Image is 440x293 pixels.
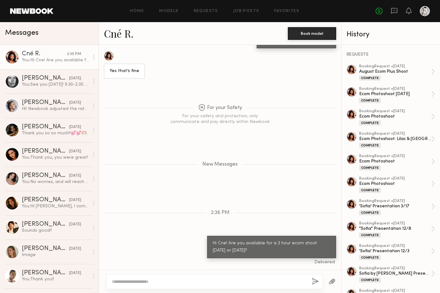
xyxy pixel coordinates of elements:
[359,158,431,164] div: Ecom Photoshoot
[359,98,381,103] div: Complete
[22,203,89,209] div: You: Hi [PERSON_NAME], I completely understand. Unfortunately, that wouldn't work within our budg...
[359,222,431,226] div: booking Request • [DATE]
[359,136,431,142] div: Ecom Photoshoot: Lilac & [GEOGRAPHIC_DATA]
[22,221,69,228] div: [PERSON_NAME]
[22,276,89,282] div: You: Thank you!!
[359,132,431,136] div: booking Request • [DATE]
[347,52,435,57] div: REQUESTS
[359,154,431,158] div: booking Request • [DATE]
[69,246,81,252] div: [DATE]
[359,271,431,277] div: Sofia by [PERSON_NAME] Presentation
[359,199,431,203] div: booking Request • [DATE]
[5,29,39,37] span: Messages
[359,177,431,181] div: booking Request • [DATE]
[22,270,69,276] div: [PERSON_NAME]
[67,51,81,57] div: 2:35 PM
[359,289,431,293] div: booking Request • [DATE]
[359,181,431,187] div: Ecom Photoshoot
[22,173,69,179] div: [PERSON_NAME]
[159,9,178,13] a: Models
[359,188,381,193] div: Complete
[359,69,431,75] div: August Ecom Plus Shoot
[22,51,67,57] div: Cné R.
[69,76,81,82] div: [DATE]
[22,57,89,63] div: You: Hi Cne! Are you available for a 3 hour ecom shoot [DATE] or [DATE]?
[359,91,431,97] div: Ecom Photoshoot [DATE]
[359,154,435,170] a: bookingRequest •[DATE]Ecom PhotoshootComplete
[359,266,435,283] a: bookingRequest •[DATE]Sofia by [PERSON_NAME] PresentationComplete
[359,76,381,81] div: Complete
[69,197,81,203] div: [DATE]
[359,64,431,69] div: booking Request • [DATE]
[359,199,435,215] a: bookingRequest •[DATE]'Sofia' Presentation 3/17Complete
[22,197,69,203] div: [PERSON_NAME]
[22,82,89,88] div: You: See you [DATE]! 9:30-2:30. I think once the hours are confirmed the total rate will be updat...
[359,109,435,125] a: bookingRequest •[DATE]Ecom PhotoshootComplete
[22,124,69,130] div: [PERSON_NAME]
[22,130,89,136] div: Thank you so so much!!💕💕🫶🏽
[130,9,144,13] a: Home
[69,149,81,155] div: [DATE]
[22,100,69,106] div: [PERSON_NAME]
[359,266,431,271] div: booking Request • [DATE]
[22,75,69,82] div: [PERSON_NAME]
[69,124,81,130] div: [DATE]
[359,278,381,283] div: Complete
[233,9,259,13] a: Job Posts
[359,248,431,254] div: 'Sofia' Presentation 12/3
[347,31,435,38] div: History
[288,27,336,40] button: Book model
[359,120,381,125] div: Complete
[359,244,435,260] a: bookingRequest •[DATE]'Sofia' Presentation 12/3Complete
[22,148,69,155] div: [PERSON_NAME]
[359,255,381,260] div: Complete
[198,104,242,112] span: For your Safety
[22,252,89,258] div: Image
[359,244,431,248] div: booking Request • [DATE]
[69,270,81,276] div: [DATE]
[202,162,238,167] span: New Messages
[22,228,89,234] div: Sounds good!!
[194,9,218,13] a: Requests
[274,9,299,13] a: Favorites
[359,87,431,91] div: booking Request • [DATE]
[211,210,229,216] span: 2:36 PM
[359,132,435,148] a: bookingRequest •[DATE]Ecom Photoshoot: Lilac & [GEOGRAPHIC_DATA]Complete
[359,165,381,170] div: Complete
[359,64,435,81] a: bookingRequest •[DATE]August Ecom Plus ShootComplete
[69,100,81,106] div: [DATE]
[22,246,69,252] div: [PERSON_NAME]
[69,222,81,228] div: [DATE]
[359,233,381,238] div: Complete
[359,87,435,103] a: bookingRequest •[DATE]Ecom Photoshoot [DATE]Complete
[359,143,381,148] div: Complete
[22,179,89,185] div: You: No worries, and will reach out again!
[213,240,330,254] div: Hi Cne! Are you available for a 3 hour ecom shoot [DATE] or [DATE]?
[69,173,81,179] div: [DATE]
[314,260,335,264] span: Delivered
[359,113,431,119] div: Ecom Photoshoot
[359,210,381,215] div: Complete
[359,226,431,232] div: "Sofia" Presentation 12/8
[359,203,431,209] div: 'Sofia' Presentation 3/17
[104,27,134,40] a: Cné R.
[22,155,89,161] div: You: Thank you, you were great!
[288,30,336,36] a: Book model
[359,222,435,238] a: bookingRequest •[DATE]"Sofia" Presentation 12/8Complete
[359,177,435,193] a: bookingRequest •[DATE]Ecom PhotoshootComplete
[22,106,89,112] div: Hi! Newbook adjusted the rate to $825 total :)
[110,68,139,75] div: Yes that’s fine
[359,109,431,113] div: booking Request • [DATE]
[169,113,271,125] div: For your safety and protection, only communicate and pay directly within Newbook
